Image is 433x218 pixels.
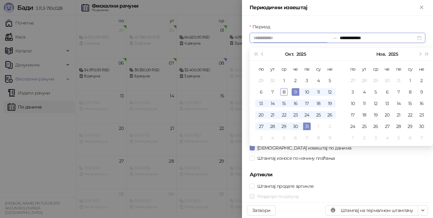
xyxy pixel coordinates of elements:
th: че [381,63,393,75]
span: Раздвоји по датуму [255,193,302,200]
div: Периодични извештај [250,4,418,11]
th: пе [393,63,404,75]
th: ут [358,63,370,75]
td: 2025-10-29 [278,121,290,132]
button: Изабери годину [388,48,398,60]
div: 18 [360,111,368,119]
div: 9 [326,134,334,142]
div: 5 [326,77,334,84]
div: 30 [383,77,391,84]
div: 5 [372,88,380,96]
th: по [347,63,358,75]
td: 2025-10-04 [313,75,324,86]
h5: Артикли [250,171,425,179]
td: 2025-10-19 [324,98,336,109]
div: 5 [280,134,288,142]
td: 2025-11-01 [313,121,324,132]
div: 6 [383,88,391,96]
th: су [313,63,324,75]
td: 2025-11-26 [370,121,381,132]
td: 2025-11-09 [324,132,336,144]
td: 2025-11-07 [393,86,404,98]
td: 2025-11-05 [278,132,290,144]
td: 2025-11-17 [347,109,358,121]
div: 18 [315,100,322,107]
div: 2 [418,77,425,84]
th: су [404,63,416,75]
div: 21 [395,111,402,119]
td: 2025-11-28 [393,121,404,132]
td: 2025-11-06 [290,132,301,144]
div: 19 [326,100,334,107]
td: 2025-10-12 [324,86,336,98]
div: 4 [383,134,391,142]
div: 9 [418,88,425,96]
div: 25 [360,123,368,130]
td: 2025-10-28 [358,75,370,86]
div: 11 [315,88,322,96]
button: Close [418,4,425,11]
div: 29 [257,77,265,84]
div: 11 [360,100,368,107]
td: 2025-10-29 [370,75,381,86]
td: 2025-12-05 [393,132,404,144]
th: че [290,63,301,75]
td: 2025-12-01 [347,132,358,144]
td: 2025-11-30 [416,121,427,132]
div: 1 [315,123,322,130]
div: 20 [383,111,391,119]
button: Изабери месец [376,48,386,60]
div: 17 [303,100,311,107]
td: 2025-11-10 [347,98,358,109]
td: 2025-11-24 [347,121,358,132]
td: 2025-10-30 [290,121,301,132]
td: 2025-10-06 [255,86,267,98]
div: 10 [349,100,357,107]
div: 24 [349,123,357,130]
td: 2025-10-31 [393,75,404,86]
td: 2025-10-23 [290,109,301,121]
td: 2025-11-22 [404,109,416,121]
div: 25 [315,111,322,119]
div: 27 [383,123,391,130]
button: Претходна година (Control + left) [252,48,259,60]
label: Период [250,23,274,30]
td: 2025-10-30 [381,75,393,86]
div: 1 [280,77,288,84]
td: 2025-11-03 [347,86,358,98]
td: 2025-10-26 [324,109,336,121]
th: по [255,63,267,75]
div: 13 [383,100,391,107]
div: 4 [315,77,322,84]
td: 2025-10-20 [255,109,267,121]
td: 2025-10-01 [278,75,290,86]
th: пе [301,63,313,75]
div: 3 [303,77,311,84]
td: 2025-11-04 [267,132,278,144]
div: 27 [349,77,357,84]
td: 2025-11-02 [324,121,336,132]
td: 2025-12-07 [416,132,427,144]
td: 2025-11-03 [255,132,267,144]
div: 2 [360,134,368,142]
div: 31 [303,123,311,130]
td: 2025-11-05 [370,86,381,98]
div: 16 [418,100,425,107]
div: 19 [372,111,380,119]
div: 8 [315,134,322,142]
div: 15 [280,100,288,107]
td: 2025-09-29 [255,75,267,86]
td: 2025-10-08 [278,86,290,98]
td: 2025-11-12 [370,98,381,109]
td: 2025-11-27 [381,121,393,132]
span: [DEMOGRAPHIC_DATA] извештај по данима [255,144,354,151]
td: 2025-10-15 [278,98,290,109]
td: 2025-11-09 [416,86,427,98]
td: 2025-12-02 [358,132,370,144]
input: Период [253,34,330,41]
td: 2025-10-03 [301,75,313,86]
div: 16 [292,100,299,107]
div: 6 [257,88,265,96]
div: 29 [280,123,288,130]
td: 2025-11-13 [381,98,393,109]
